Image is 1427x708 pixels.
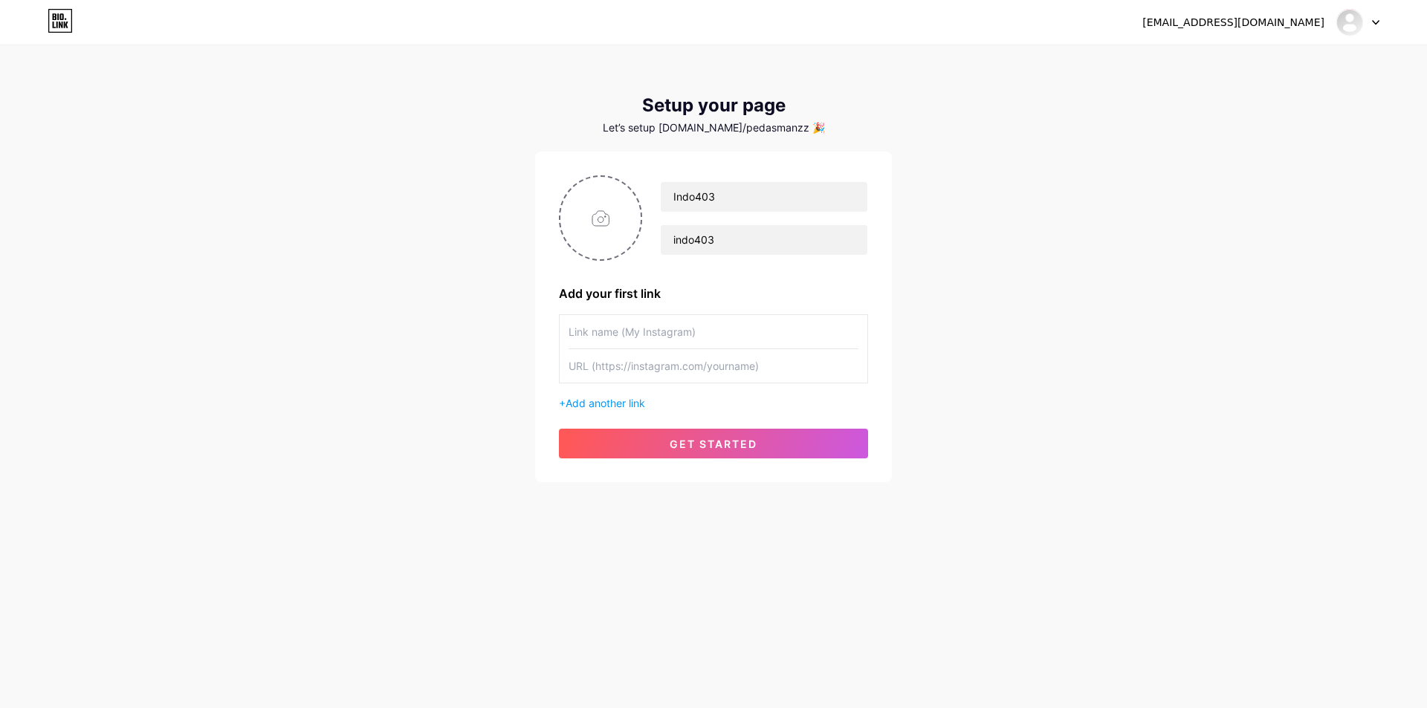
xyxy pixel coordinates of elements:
input: URL (https://instagram.com/yourname) [569,349,858,383]
div: Let’s setup [DOMAIN_NAME]/pedasmanzz 🎉 [535,122,892,134]
button: get started [559,429,868,458]
span: Add another link [566,397,645,409]
input: Your name [661,182,867,212]
input: Link name (My Instagram) [569,315,858,348]
div: Setup your page [535,95,892,116]
input: bio [661,225,867,255]
img: Pedas Manis [1336,8,1364,36]
div: Add your first link [559,285,868,302]
div: + [559,395,868,411]
span: get started [670,438,757,450]
div: [EMAIL_ADDRESS][DOMAIN_NAME] [1142,15,1324,30]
